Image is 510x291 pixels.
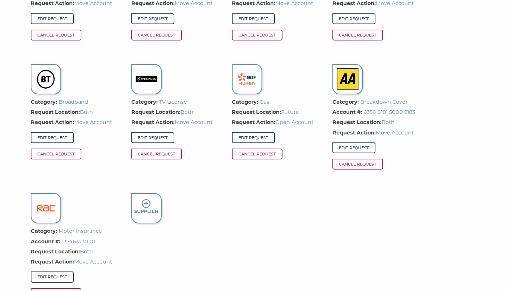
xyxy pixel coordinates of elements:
span: Breakdown Cover [360,99,408,105]
strong: Request Action: [31,258,74,265]
strong: Category: [31,228,57,234]
span: Gas [260,99,269,105]
strong: Category: [131,99,158,105]
span: Future [281,109,299,115]
strong: Request Action: [332,129,376,136]
strong: Account #: [332,109,362,115]
a: Edit Request [131,132,174,143]
span: Move Account [175,119,213,125]
strong: Supplier [134,209,158,214]
strong: Request Action: [31,119,74,125]
a: Edit Request [31,13,74,24]
strong: Category: [332,99,359,105]
img: AA [337,68,358,90]
span: Broadband [59,99,88,105]
span: Both [80,248,93,255]
span: Cancel Request [131,149,182,159]
strong: Request Location: [31,109,80,115]
strong: Request Action: [232,119,275,125]
a: Edit Request [31,271,74,282]
img: EDF Energy [236,68,258,90]
img: TV Licensing [136,68,157,90]
a: Edit Request [232,13,275,24]
span: Both [180,109,194,115]
span: Cancel Request [332,159,383,170]
span: TV License [159,99,187,105]
strong: Category: [31,99,57,105]
strong: Request Location: [31,248,80,255]
img: BT [35,68,57,90]
span: Cancel Request [232,149,282,159]
span: Cancel Request [131,30,182,40]
span: Both [80,109,93,115]
strong: Category: [232,99,258,105]
span: Both [382,119,395,125]
span: Open Account [275,119,314,125]
span: Motor Insurance [59,228,102,234]
a: Edit Request [232,132,275,143]
strong: Request Location: [131,109,180,115]
strong: Request Location: [332,119,382,125]
a: Edit Request [131,13,174,24]
span: Move Account [74,258,112,265]
a: Edit Request [332,13,375,24]
strong: Request Action: [131,119,175,125]
span: 137463730 01 [62,238,95,245]
a: Edit Request [31,132,74,143]
img: RAC [35,197,57,219]
a: Edit Request [332,142,375,153]
span: Move Account [376,129,414,136]
span: Cancel Request [31,149,81,159]
span: Cancel Request [232,30,282,40]
span: Cancel Request [31,30,81,40]
strong: Request Location: [232,109,281,115]
strong: Account #: [31,238,60,245]
span: Move Account [74,119,112,125]
span: Cancel Request [332,30,383,40]
span: 6356 0181 5000 2183 [364,109,415,115]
